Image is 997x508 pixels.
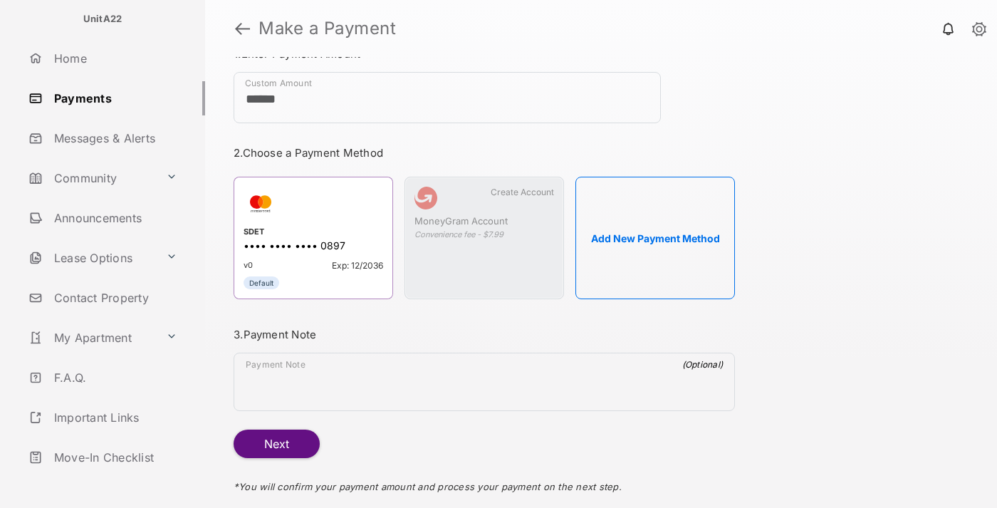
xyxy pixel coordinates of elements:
[234,458,735,507] div: * You will confirm your payment amount and process your payment on the next step.
[23,400,183,435] a: Important Links
[234,328,735,341] h3: 3. Payment Note
[259,20,396,37] strong: Make a Payment
[244,227,383,239] div: SDET
[23,241,160,275] a: Lease Options
[244,260,253,271] span: v0
[23,201,205,235] a: Announcements
[414,229,554,239] div: Convenience fee - $7.99
[234,177,393,299] div: SDET•••• •••• •••• 0897v0Exp: 12/2036Default
[23,81,205,115] a: Payments
[244,239,383,254] div: •••• •••• •••• 0897
[23,41,205,76] a: Home
[23,121,205,155] a: Messages & Alerts
[83,12,122,26] p: UnitA22
[23,321,160,355] a: My Apartment
[23,440,205,475] a: Move-In Checklist
[491,187,554,197] span: Create Account
[23,281,205,315] a: Contact Property
[23,161,160,195] a: Community
[575,177,735,299] button: Add New Payment Method
[234,430,320,458] button: Next
[332,260,383,271] span: Exp: 12/2036
[414,215,554,229] div: MoneyGram Account
[234,146,735,160] h3: 2. Choose a Payment Method
[23,361,205,395] a: F.A.Q.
